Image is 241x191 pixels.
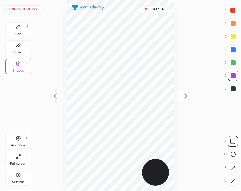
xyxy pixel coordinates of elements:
div: L [224,175,238,186]
div: E [26,43,28,47]
div: P [26,25,28,28]
div: 2 [225,18,238,29]
div: Pen [15,32,21,36]
div: Full screen [10,162,26,165]
img: logo.38c385cc.svg [72,5,104,10]
div: 1 [225,5,238,16]
div: 7 [225,84,238,94]
div: Eraser [13,51,23,54]
div: A [224,162,238,173]
div: Shapes [13,69,24,72]
div: 01 : 14 [150,7,166,11]
div: H [26,136,28,140]
div: O [224,149,238,160]
div: L [26,62,28,65]
button: End recording [5,5,41,13]
div: 6 [225,71,238,81]
div: Add Slide [11,144,25,147]
div: 5 [225,57,238,68]
div: Settings [12,180,24,183]
div: 4 [225,44,238,55]
div: 3 [225,31,238,42]
div: F [26,155,28,158]
div: R [224,136,238,147]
